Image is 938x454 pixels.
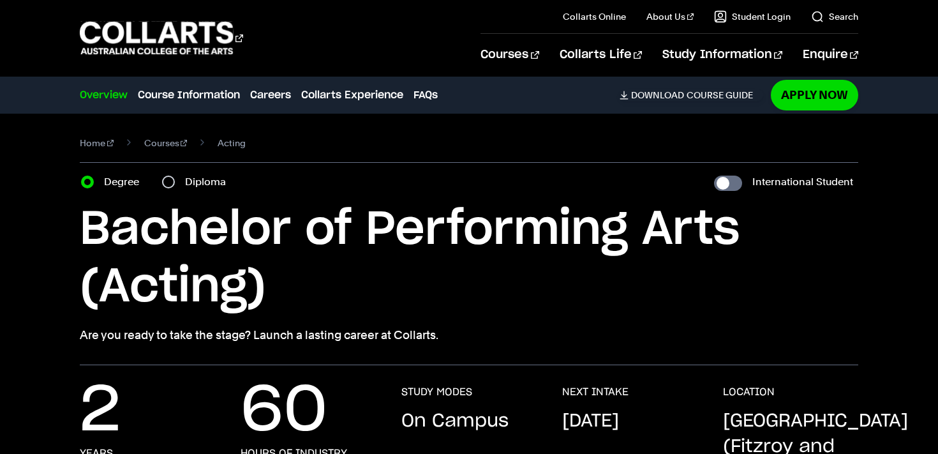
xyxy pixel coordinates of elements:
[144,134,188,152] a: Courses
[562,409,619,434] p: [DATE]
[714,10,791,23] a: Student Login
[80,20,243,56] div: Go to homepage
[138,87,240,103] a: Course Information
[80,326,858,344] p: Are you ready to take the stage? Launch a lasting career at Collarts.
[480,34,539,76] a: Courses
[562,386,629,398] h3: NEXT INTAKE
[723,386,775,398] h3: LOCATION
[803,34,858,76] a: Enquire
[771,80,858,110] a: Apply Now
[80,87,128,103] a: Overview
[80,201,858,316] h1: Bachelor of Performing Arts (Acting)
[560,34,642,76] a: Collarts Life
[631,89,684,101] span: Download
[185,173,234,191] label: Diploma
[80,386,121,437] p: 2
[662,34,782,76] a: Study Information
[80,134,114,152] a: Home
[241,386,327,437] p: 60
[401,386,472,398] h3: STUDY MODES
[413,87,438,103] a: FAQs
[401,409,509,434] p: On Campus
[301,87,403,103] a: Collarts Experience
[646,10,694,23] a: About Us
[563,10,626,23] a: Collarts Online
[250,87,291,103] a: Careers
[811,10,858,23] a: Search
[752,173,853,191] label: International Student
[620,89,763,101] a: DownloadCourse Guide
[218,134,246,152] span: Acting
[104,173,147,191] label: Degree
